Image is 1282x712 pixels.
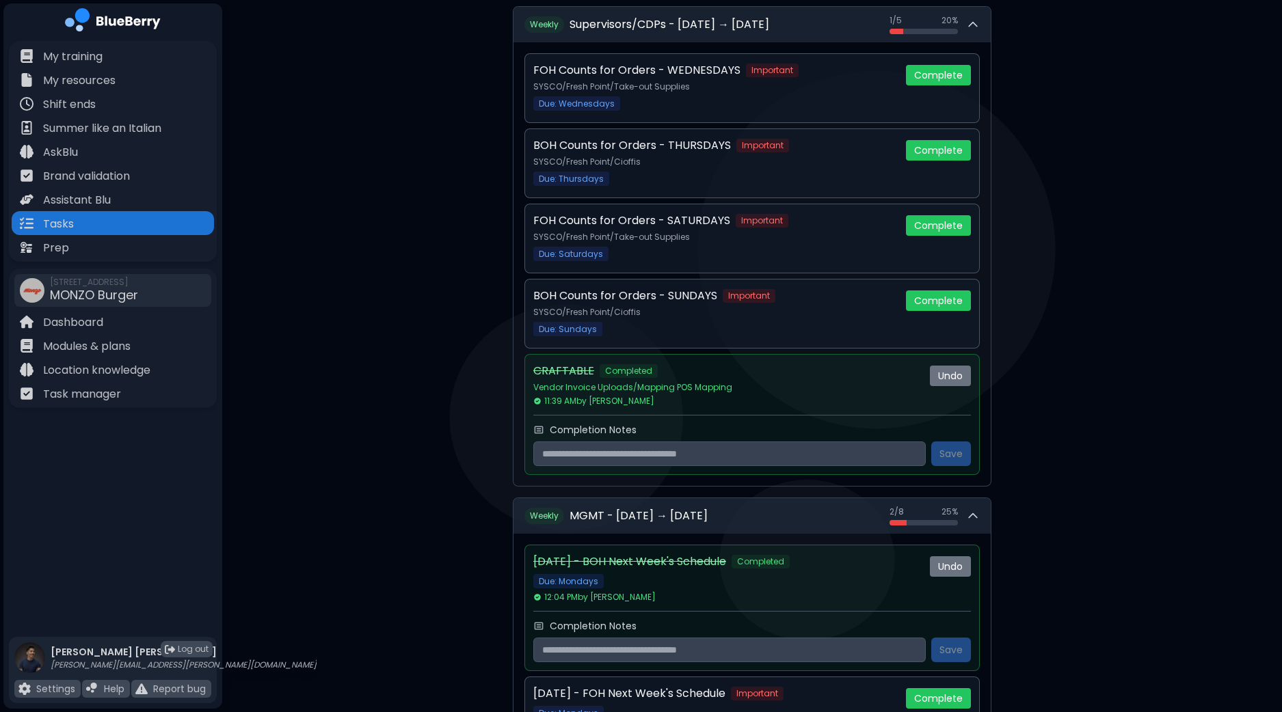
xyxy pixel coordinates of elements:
span: Due: Wednesdays [533,96,620,111]
span: eekly [538,510,559,521]
p: FOH Counts for Orders - SATURDAYS [533,213,730,229]
p: Task manager [43,386,121,402]
span: MONZO Burger [50,286,138,303]
button: Save [931,441,971,466]
span: Important [723,289,775,303]
img: file icon [20,387,34,400]
span: Important [736,139,789,152]
p: SYSCO/Fresh Point/Cioffis [533,307,895,318]
p: My training [43,49,103,65]
p: SYSCO/Fresh Point/Take-out Supplies [533,81,895,92]
img: file icon [20,241,34,254]
p: Help [104,683,124,695]
img: file icon [18,683,31,695]
button: Complete [906,140,971,161]
span: Due: Sundays [533,322,602,336]
p: Summer like an Italian [43,120,161,137]
span: Completed [732,555,790,569]
p: Brand validation [43,168,130,184]
p: Shift ends [43,96,96,113]
p: SYSCO/Fresh Point/Take-out Supplies [533,232,895,243]
img: company thumbnail [20,278,44,303]
span: Due: Thursdays [533,172,609,186]
img: file icon [20,49,34,63]
button: Complete [906,215,971,236]
p: [DATE] - BOH Next Week's Schedule [533,553,726,570]
h2: Supervisors/CDPs - [DATE] → [DATE] [570,16,769,33]
p: Tasks [43,216,74,232]
span: 2 / 8 [890,506,904,517]
img: file icon [20,97,34,111]
button: Undo [930,366,971,386]
label: Completion Notes [550,620,637,632]
p: CRAFTABLE [533,363,594,379]
img: file icon [20,193,34,206]
p: Settings [36,683,75,695]
p: Location knowledge [43,362,150,379]
p: My resources [43,72,116,89]
p: Modules & plans [43,338,131,355]
span: W [524,16,564,33]
img: file icon [20,363,34,376]
span: eekly [538,18,559,30]
span: W [524,508,564,524]
button: Complete [906,688,971,709]
span: Due: Saturdays [533,247,609,261]
span: 11:39 AM by [PERSON_NAME] [533,396,654,407]
p: SYSCO/Fresh Point/Cioffis [533,156,895,167]
button: Complete [906,290,971,311]
label: Completion Notes [550,424,637,436]
p: Vendor Invoice Uploads/Mapping POS Mapping [533,382,919,393]
img: file icon [20,169,34,182]
span: [STREET_ADDRESS] [50,277,138,288]
button: Save [931,638,971,662]
span: Important [731,687,784,700]
span: Log out [178,644,209,655]
p: Prep [43,240,69,256]
img: file icon [20,145,34,159]
span: Important [746,64,799,77]
img: profile photo [14,642,45,687]
img: logout [165,644,175,655]
button: WeeklySupervisors/CDPs - [DATE] → [DATE]1/520% [513,7,991,42]
img: file icon [20,315,34,329]
span: Important [736,214,788,228]
p: BOH Counts for Orders - SUNDAYS [533,288,717,304]
button: WeeklyMGMT - [DATE] → [DATE]2/825% [513,498,991,534]
span: Due: Mondays [533,574,604,588]
span: Completed [600,364,658,378]
button: Complete [906,65,971,85]
img: file icon [20,73,34,87]
p: FOH Counts for Orders - WEDNESDAYS [533,62,740,79]
p: Dashboard [43,314,103,331]
p: AskBlu [43,144,78,161]
button: Undo [930,556,971,577]
p: BOH Counts for Orders - THURSDAYS [533,137,731,154]
p: Report bug [153,683,206,695]
p: [PERSON_NAME][EMAIL_ADDRESS][PERSON_NAME][DOMAIN_NAME] [51,659,317,670]
p: Assistant Blu [43,192,111,208]
img: file icon [86,683,98,695]
p: [PERSON_NAME] [PERSON_NAME] [51,646,317,658]
img: company logo [65,8,161,36]
span: 1 / 5 [890,15,902,26]
p: [DATE] - FOH Next Week's Schedule [533,685,725,702]
span: 25 % [942,506,958,517]
img: file icon [20,217,34,230]
img: file icon [20,339,34,353]
h2: MGMT - [DATE] → [DATE] [570,508,708,524]
span: 12:04 PM by [PERSON_NAME] [533,592,656,603]
span: 20 % [942,15,958,26]
img: file icon [135,683,148,695]
img: file icon [20,121,34,135]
